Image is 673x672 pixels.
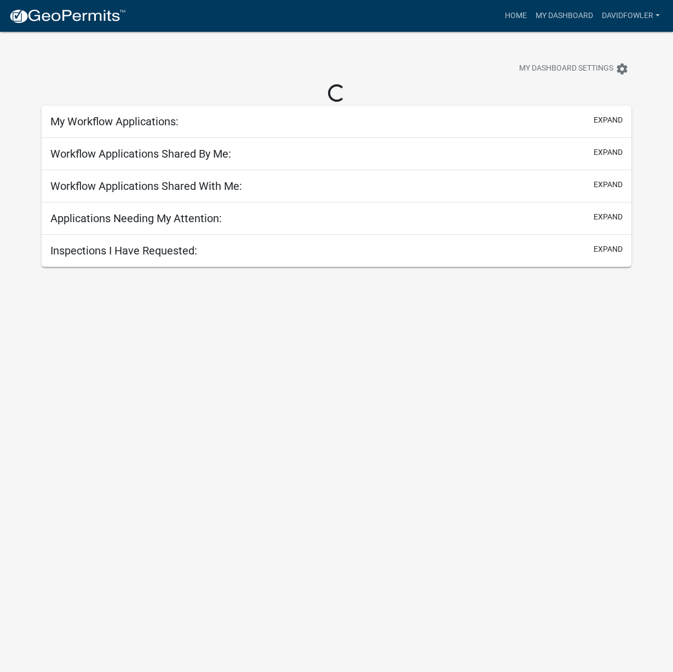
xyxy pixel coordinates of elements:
i: settings [616,62,629,76]
h5: Applications Needing My Attention: [50,212,222,225]
h5: My Workflow Applications: [50,115,179,128]
button: expand [594,211,623,223]
button: expand [594,179,623,190]
a: Davidfowler [597,5,664,26]
h5: Workflow Applications Shared By Me: [50,147,231,160]
h5: Workflow Applications Shared With Me: [50,179,242,193]
span: My Dashboard Settings [519,62,613,76]
button: expand [594,244,623,255]
a: Home [501,5,531,26]
button: expand [594,114,623,126]
button: My Dashboard Settingssettings [510,58,637,79]
button: expand [594,147,623,158]
a: My Dashboard [531,5,597,26]
h5: Inspections I Have Requested: [50,244,197,257]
